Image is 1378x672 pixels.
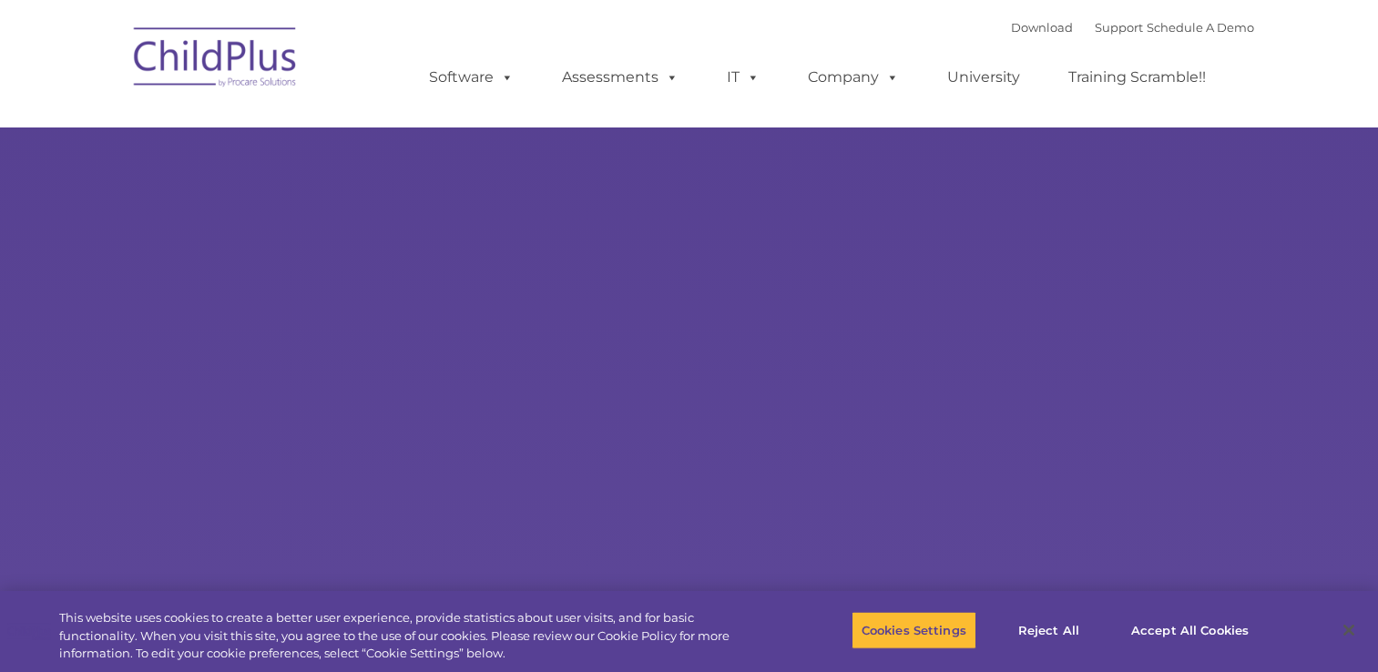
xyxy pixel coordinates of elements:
font: | [1011,20,1254,35]
a: Support [1095,20,1143,35]
a: IT [709,59,778,96]
a: Download [1011,20,1073,35]
a: University [929,59,1038,96]
a: Assessments [544,59,697,96]
a: Software [411,59,532,96]
button: Cookies Settings [852,611,976,649]
button: Reject All [992,611,1106,649]
a: Schedule A Demo [1147,20,1254,35]
button: Close [1329,610,1369,650]
div: This website uses cookies to create a better user experience, provide statistics about user visit... [59,609,758,663]
button: Accept All Cookies [1121,611,1259,649]
img: ChildPlus by Procare Solutions [125,15,307,106]
a: Training Scramble!! [1050,59,1224,96]
a: Company [790,59,917,96]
